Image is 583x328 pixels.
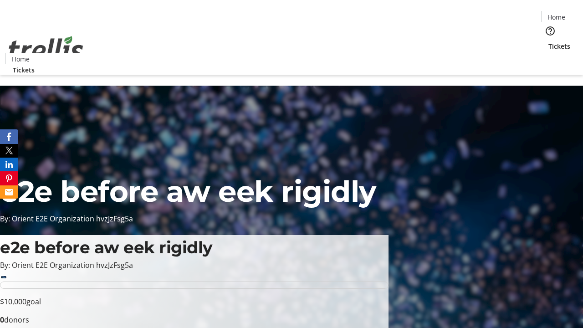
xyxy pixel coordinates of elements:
button: Help [541,22,559,40]
a: Tickets [5,65,42,75]
span: Home [547,12,565,22]
a: Tickets [541,41,578,51]
img: Orient E2E Organization hvzJzFsg5a's Logo [5,26,87,72]
span: Tickets [548,41,570,51]
a: Home [6,54,35,64]
span: Tickets [13,65,35,75]
button: Cart [541,51,559,69]
span: Home [12,54,30,64]
a: Home [542,12,571,22]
